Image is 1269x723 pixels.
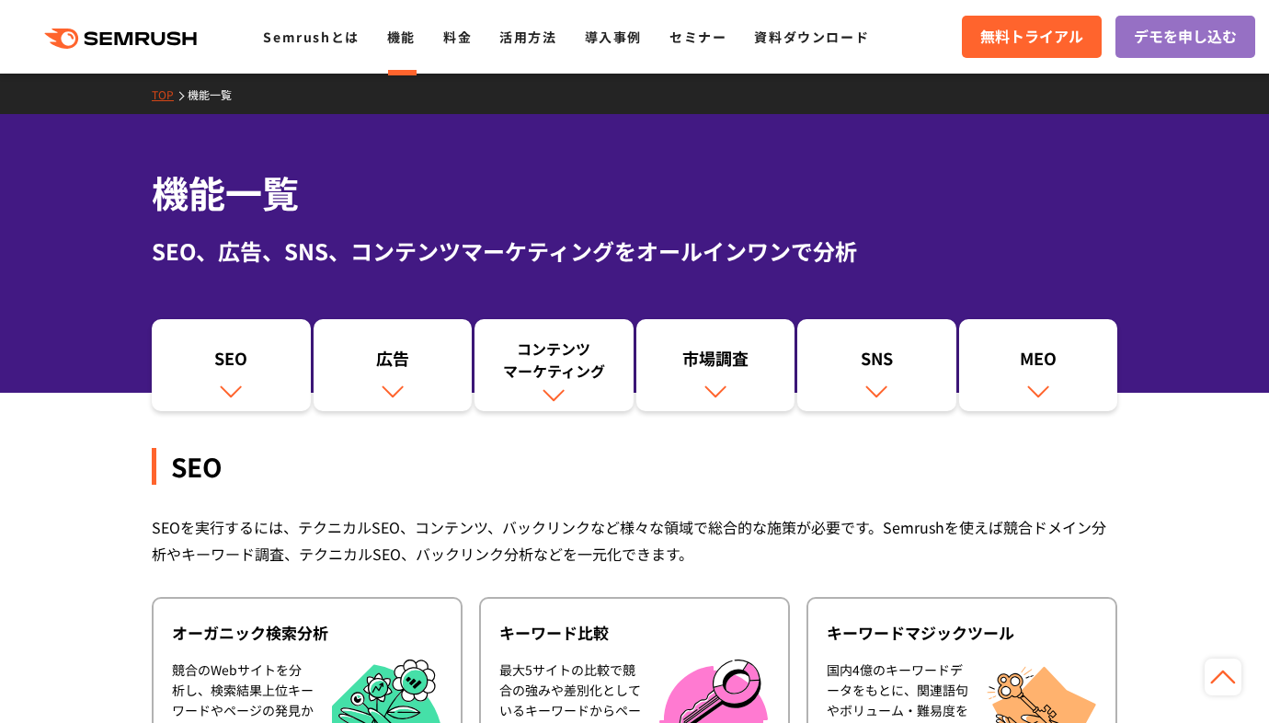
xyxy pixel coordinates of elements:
div: SEO [161,347,302,378]
div: SNS [806,347,947,378]
div: SEO [152,448,1117,485]
div: SEOを実行するには、テクニカルSEO、コンテンツ、バックリンクなど様々な領域で総合的な施策が必要です。Semrushを使えば競合ドメイン分析やキーワード調査、テクニカルSEO、バックリンク分析... [152,514,1117,568]
a: デモを申し込む [1115,16,1255,58]
div: キーワード比較 [499,622,770,644]
h1: 機能一覧 [152,166,1117,220]
a: 広告 [314,319,473,411]
iframe: Help widget launcher [1105,651,1249,703]
a: SEO [152,319,311,411]
a: Semrushとは [263,28,359,46]
div: 市場調査 [646,347,786,378]
div: オーガニック検索分析 [172,622,442,644]
a: 機能一覧 [188,86,246,102]
div: SEO、広告、SNS、コンテンツマーケティングをオールインワンで分析 [152,235,1117,268]
a: SNS [797,319,956,411]
div: 広告 [323,347,463,378]
a: 無料トライアル [962,16,1102,58]
div: キーワードマジックツール [827,622,1097,644]
a: 料金 [443,28,472,46]
span: 無料トライアル [980,25,1083,49]
a: MEO [959,319,1118,411]
div: コンテンツ マーケティング [484,338,624,382]
a: セミナー [669,28,726,46]
span: デモを申し込む [1134,25,1237,49]
a: 市場調査 [636,319,795,411]
a: 活用方法 [499,28,556,46]
a: 導入事例 [585,28,642,46]
a: 資料ダウンロード [754,28,869,46]
a: 機能 [387,28,416,46]
a: コンテンツマーケティング [474,319,634,411]
div: MEO [968,347,1109,378]
a: TOP [152,86,188,102]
